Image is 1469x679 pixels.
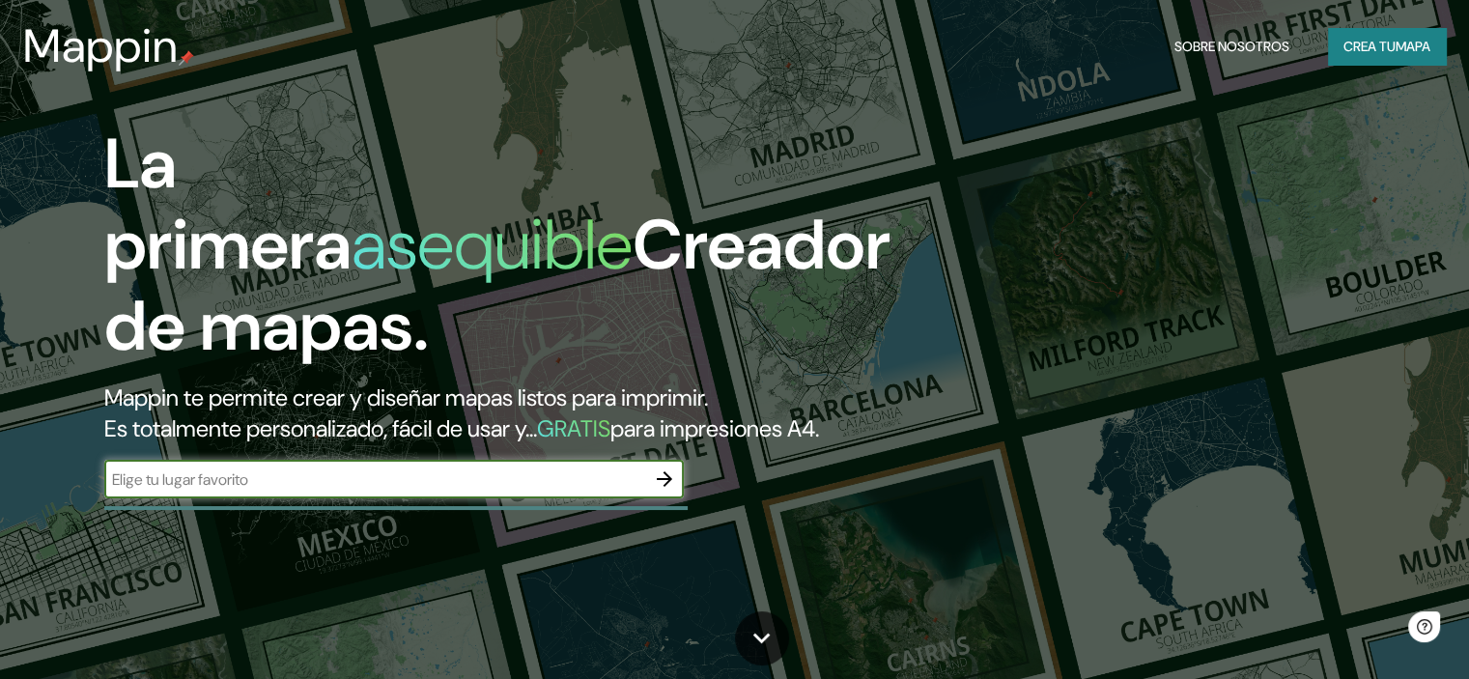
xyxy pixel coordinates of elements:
font: Crea tu [1343,38,1396,55]
font: mapa [1396,38,1430,55]
input: Elige tu lugar favorito [104,468,645,491]
button: Crea tumapa [1328,28,1446,65]
font: para impresiones A4. [610,413,819,443]
font: Es totalmente personalizado, fácil de usar y... [104,413,537,443]
iframe: Help widget launcher [1297,604,1448,658]
font: Mappin te permite crear y diseñar mapas listos para imprimir. [104,382,708,412]
font: La primera [104,119,352,290]
font: Mappin [23,15,179,76]
img: pin de mapeo [179,50,194,66]
font: GRATIS [537,413,610,443]
font: Sobre nosotros [1174,38,1289,55]
button: Sobre nosotros [1167,28,1297,65]
font: asequible [352,200,633,290]
font: Creador de mapas. [104,200,890,371]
